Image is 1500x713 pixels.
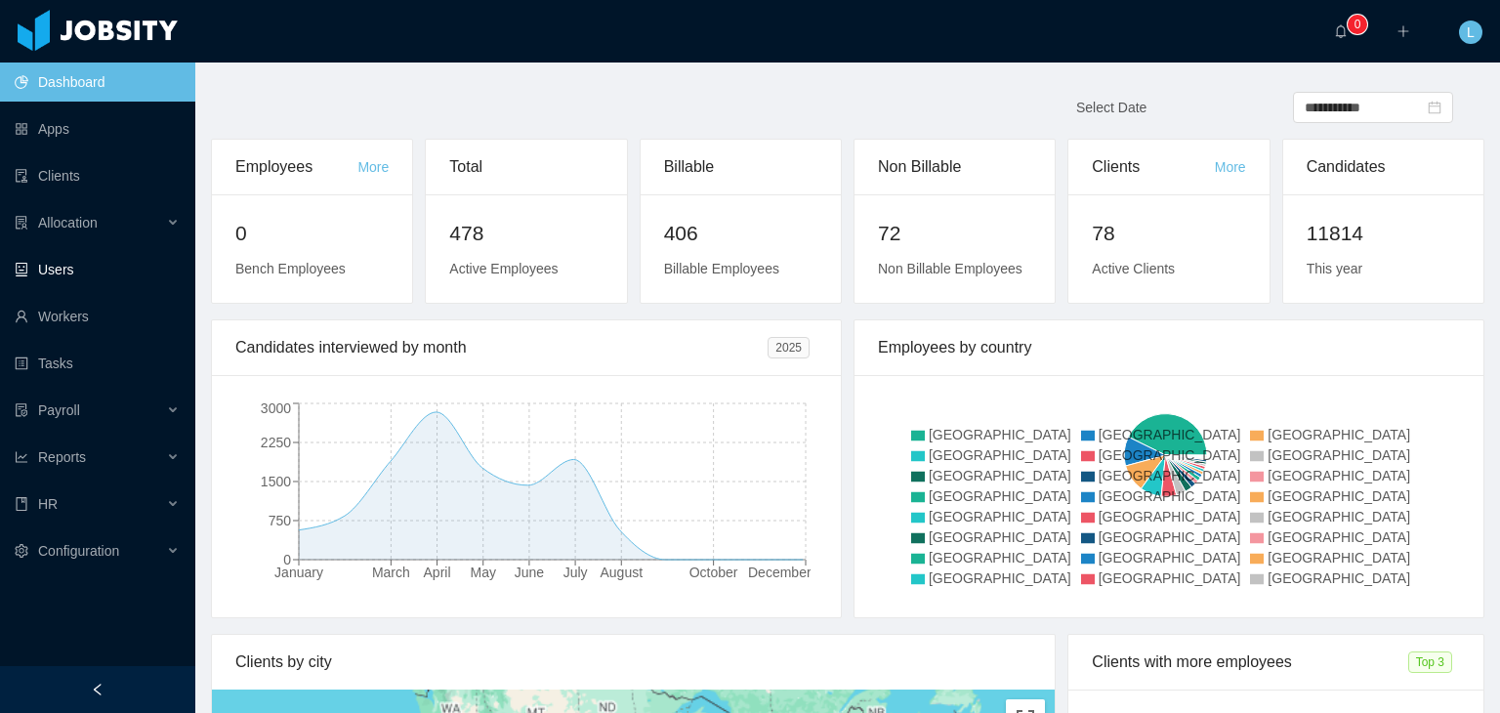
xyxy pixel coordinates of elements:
span: Top 3 [1408,651,1452,673]
tspan: 750 [269,513,292,528]
span: [GEOGRAPHIC_DATA] [1268,529,1410,545]
i: icon: calendar [1428,101,1441,114]
span: [GEOGRAPHIC_DATA] [929,468,1071,483]
span: HR [38,496,58,512]
span: L [1467,21,1475,44]
div: Employees [235,140,357,194]
span: Billable Employees [664,261,779,276]
h2: 78 [1092,218,1245,249]
span: [GEOGRAPHIC_DATA] [1268,550,1410,566]
span: [GEOGRAPHIC_DATA] [1099,488,1241,504]
span: [GEOGRAPHIC_DATA] [1268,468,1410,483]
a: icon: userWorkers [15,297,180,336]
span: [GEOGRAPHIC_DATA] [1099,570,1241,586]
i: icon: book [15,497,28,511]
h2: 406 [664,218,817,249]
h2: 0 [235,218,389,249]
tspan: October [689,565,738,580]
span: Non Billable Employees [878,261,1022,276]
i: icon: plus [1396,24,1410,38]
span: [GEOGRAPHIC_DATA] [929,427,1071,442]
h2: 478 [449,218,603,249]
tspan: 1500 [261,474,291,489]
span: [GEOGRAPHIC_DATA] [1099,468,1241,483]
tspan: June [515,565,545,580]
span: Configuration [38,543,119,559]
span: [GEOGRAPHIC_DATA] [1268,447,1410,463]
tspan: March [372,565,410,580]
span: Reports [38,449,86,465]
div: Billable [664,140,817,194]
div: Clients with more employees [1092,635,1407,690]
div: Candidates [1307,140,1460,194]
span: [GEOGRAPHIC_DATA] [929,488,1071,504]
span: [GEOGRAPHIC_DATA] [1268,509,1410,524]
a: More [1215,159,1246,175]
tspan: December [748,565,812,580]
tspan: January [274,565,323,580]
sup: 0 [1348,15,1367,34]
div: Clients by city [235,635,1031,690]
a: icon: appstoreApps [15,109,180,148]
span: [GEOGRAPHIC_DATA] [1099,447,1241,463]
i: icon: setting [15,544,28,558]
a: icon: robotUsers [15,250,180,289]
span: Active Clients [1092,261,1175,276]
span: [GEOGRAPHIC_DATA] [1099,529,1241,545]
div: Candidates interviewed by month [235,320,768,375]
span: [GEOGRAPHIC_DATA] [929,447,1071,463]
tspan: May [471,565,496,580]
i: icon: bell [1334,24,1348,38]
tspan: 2250 [261,435,291,450]
i: icon: solution [15,216,28,230]
a: icon: profileTasks [15,344,180,383]
span: Select Date [1076,100,1146,115]
span: This year [1307,261,1363,276]
span: 2025 [768,337,810,358]
span: Bench Employees [235,261,346,276]
span: [GEOGRAPHIC_DATA] [929,509,1071,524]
span: [GEOGRAPHIC_DATA] [1268,488,1410,504]
tspan: April [424,565,451,580]
div: Non Billable [878,140,1031,194]
i: icon: file-protect [15,403,28,417]
tspan: July [563,565,588,580]
span: [GEOGRAPHIC_DATA] [1099,550,1241,566]
div: Employees by country [878,320,1460,375]
h2: 11814 [1307,218,1460,249]
tspan: August [600,565,643,580]
span: Payroll [38,402,80,418]
span: [GEOGRAPHIC_DATA] [1268,570,1410,586]
a: More [357,159,389,175]
span: Active Employees [449,261,558,276]
tspan: 3000 [261,400,291,416]
i: icon: line-chart [15,450,28,464]
span: [GEOGRAPHIC_DATA] [1099,427,1241,442]
span: Allocation [38,215,98,231]
span: [GEOGRAPHIC_DATA] [929,550,1071,566]
span: [GEOGRAPHIC_DATA] [1099,509,1241,524]
a: icon: auditClients [15,156,180,195]
div: Clients [1092,140,1214,194]
span: [GEOGRAPHIC_DATA] [1268,427,1410,442]
a: icon: pie-chartDashboard [15,63,180,102]
span: [GEOGRAPHIC_DATA] [929,529,1071,545]
span: [GEOGRAPHIC_DATA] [929,570,1071,586]
div: Total [449,140,603,194]
tspan: 0 [283,552,291,567]
h2: 72 [878,218,1031,249]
